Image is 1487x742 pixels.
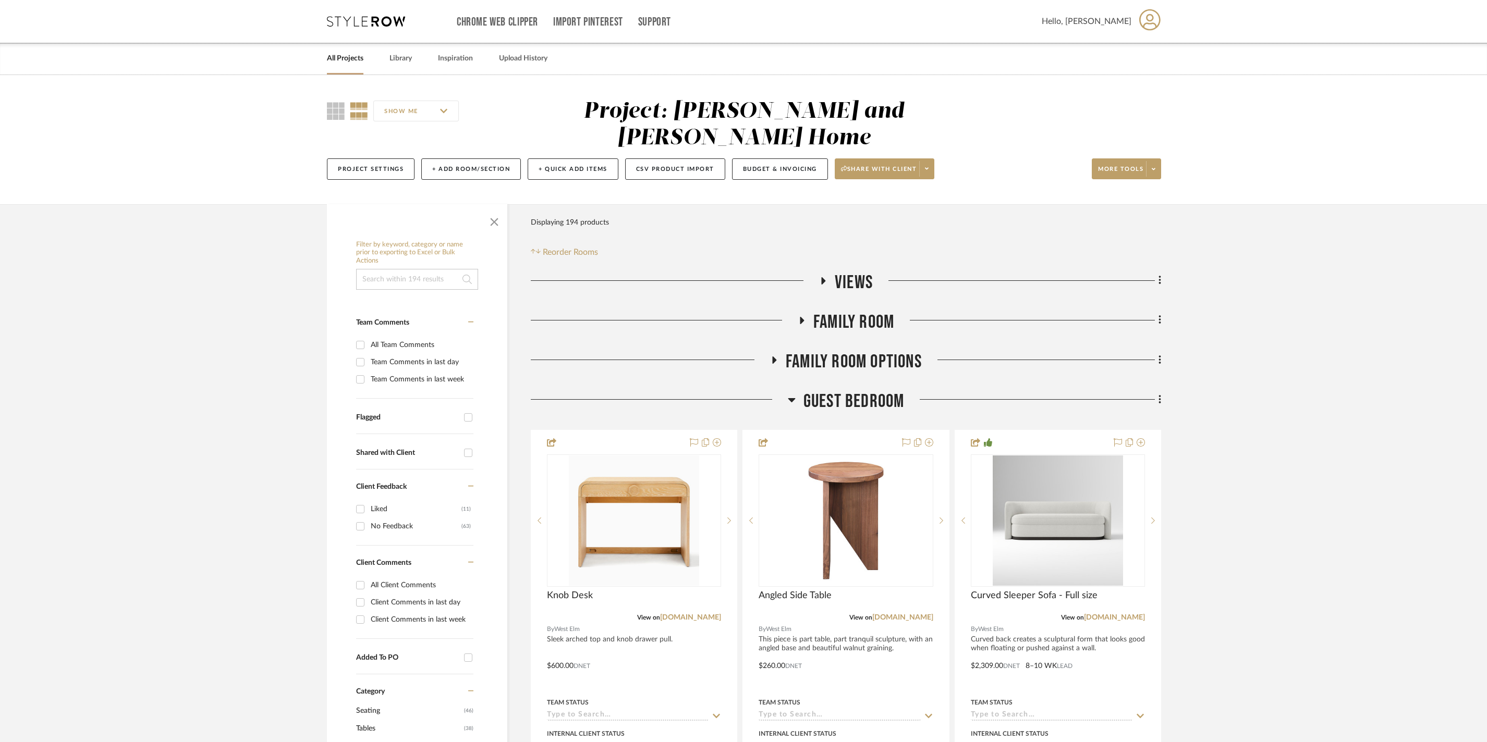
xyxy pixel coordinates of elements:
[759,729,836,738] div: Internal Client Status
[1084,614,1145,621] a: [DOMAIN_NAME]
[464,702,473,719] span: (46)
[543,246,598,258] span: Reorder Rooms
[371,371,471,388] div: Team Comments in last week
[971,590,1098,601] span: Curved Sleeper Sofa - Full size
[327,52,363,66] a: All Projects
[993,455,1123,586] img: Curved Sleeper Sofa - Full size
[371,501,461,517] div: Liked
[547,590,593,601] span: Knob Desk
[759,711,920,721] input: Type to Search…
[732,158,828,180] button: Budget & Invoicing
[872,614,933,621] a: [DOMAIN_NAME]
[971,698,1013,707] div: Team Status
[759,624,766,634] span: By
[461,518,471,535] div: (63)
[356,653,459,662] div: Added To PO
[625,158,725,180] button: CSV Product Import
[569,455,699,586] img: Knob Desk
[971,624,978,634] span: By
[978,624,1004,634] span: West Elm
[438,52,473,66] a: Inspiration
[638,18,671,27] a: Support
[371,354,471,370] div: Team Comments in last day
[499,52,547,66] a: Upload History
[835,271,873,294] span: Views
[781,455,911,586] img: Angled Side Table
[759,698,800,707] div: Team Status
[849,614,872,621] span: View on
[371,594,471,611] div: Client Comments in last day
[356,269,478,290] input: Search within 194 results
[553,18,623,27] a: Import Pinterest
[803,390,905,413] span: Guest Bedroom
[547,711,709,721] input: Type to Search…
[531,212,609,233] div: Displaying 194 products
[547,729,625,738] div: Internal Client Status
[461,501,471,517] div: (11)
[464,720,473,737] span: (38)
[1042,15,1131,28] span: Hello, [PERSON_NAME]
[356,241,478,265] h6: Filter by keyword, category or name prior to exporting to Excel or Bulk Actions
[971,729,1049,738] div: Internal Client Status
[356,449,459,457] div: Shared with Client
[356,483,407,490] span: Client Feedback
[371,577,471,593] div: All Client Comments
[554,624,580,634] span: West Elm
[786,351,922,373] span: Family Room Options
[1098,165,1143,181] span: More tools
[327,158,415,180] button: Project Settings
[528,158,618,180] button: + Quick Add Items
[356,720,461,737] span: Tables
[637,614,660,621] span: View on
[531,246,598,258] button: Reorder Rooms
[457,18,538,27] a: Chrome Web Clipper
[389,52,412,66] a: Library
[356,687,385,696] span: Category
[835,158,935,179] button: Share with client
[971,711,1132,721] input: Type to Search…
[371,337,471,353] div: All Team Comments
[356,319,409,326] span: Team Comments
[371,611,471,628] div: Client Comments in last week
[484,209,505,230] button: Close
[759,590,832,601] span: Angled Side Table
[421,158,521,180] button: + Add Room/Section
[356,702,461,720] span: Seating
[1061,614,1084,621] span: View on
[547,698,589,707] div: Team Status
[660,614,721,621] a: [DOMAIN_NAME]
[813,311,894,333] span: Family Room
[356,413,459,422] div: Flagged
[371,518,461,535] div: No Feedback
[583,101,904,149] div: Project: [PERSON_NAME] and [PERSON_NAME] Home
[356,559,411,566] span: Client Comments
[1092,158,1161,179] button: More tools
[759,455,932,586] div: 0
[766,624,791,634] span: West Elm
[547,624,554,634] span: By
[841,165,917,181] span: Share with client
